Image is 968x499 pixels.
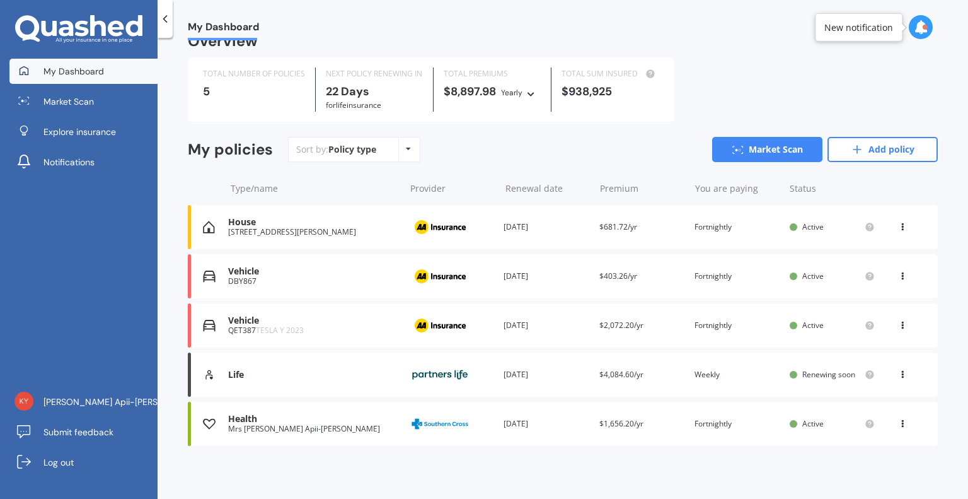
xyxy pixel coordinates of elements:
[203,270,216,283] img: Vehicle
[695,182,780,195] div: You are paying
[326,100,381,110] span: for Life insurance
[504,319,589,332] div: [DATE]
[43,456,74,469] span: Log out
[203,319,216,332] img: Vehicle
[694,221,780,233] div: Fortnightly
[694,368,780,381] div: Weekly
[504,221,589,233] div: [DATE]
[599,221,637,232] span: $681.72/yr
[408,314,471,338] img: AA
[188,35,258,47] div: Overview
[9,450,158,475] a: Log out
[203,418,216,430] img: Health
[444,85,541,99] div: $8,897.98
[9,119,158,144] a: Explore insurance
[505,182,591,195] div: Renewal date
[228,414,398,425] div: Health
[600,182,685,195] div: Premium
[694,418,780,430] div: Fortnightly
[504,368,589,381] div: [DATE]
[43,65,104,78] span: My Dashboard
[9,89,158,114] a: Market Scan
[408,412,471,436] img: Southern Cross
[694,319,780,332] div: Fortnightly
[9,150,158,175] a: Notifications
[43,426,113,438] span: Submit feedback
[43,156,95,168] span: Notifications
[9,389,158,414] a: [PERSON_NAME] Apii-[PERSON_NAME]
[408,363,471,387] img: Partners Life
[802,369,855,380] span: Renewing soon
[790,182,875,195] div: Status
[802,221,824,232] span: Active
[228,266,398,277] div: Vehicle
[599,418,643,429] span: $1,656.20/yr
[599,369,643,380] span: $4,084.60/yr
[599,271,637,281] span: $403.26/yr
[694,270,780,283] div: Fortnightly
[824,21,893,33] div: New notification
[9,59,158,84] a: My Dashboard
[188,141,273,159] div: My policies
[802,320,824,331] span: Active
[203,68,305,80] div: TOTAL NUMBER OF POLICIES
[43,396,204,408] span: [PERSON_NAME] Apii-[PERSON_NAME]
[188,21,259,38] span: My Dashboard
[712,137,822,162] a: Market Scan
[444,68,541,80] div: TOTAL PREMIUMS
[228,217,398,228] div: House
[228,425,398,433] div: Mrs [PERSON_NAME] Apii-[PERSON_NAME]
[43,126,116,138] span: Explore insurance
[326,68,423,80] div: NEXT POLICY RENEWING IN
[203,85,305,98] div: 5
[14,392,33,411] img: 1f8e222d11127618d35e8315da32c167
[203,368,216,381] img: Life
[228,228,398,237] div: [STREET_ADDRESS][PERSON_NAME]
[9,420,158,445] a: Submit feedback
[326,84,369,99] b: 22 Days
[802,271,824,281] span: Active
[296,143,376,156] div: Sort by:
[43,95,94,108] span: Market Scan
[328,143,376,156] div: Policy type
[562,85,659,98] div: $938,925
[501,86,522,99] div: Yearly
[256,325,304,336] span: TESLA Y 2023
[599,320,643,331] span: $2,072.20/yr
[228,315,398,326] div: Vehicle
[228,370,398,380] div: Life
[203,221,215,233] img: House
[827,137,938,162] a: Add policy
[231,182,400,195] div: Type/name
[562,68,659,80] div: TOTAL SUM INSURED
[504,418,589,430] div: [DATE]
[802,418,824,429] span: Active
[504,270,589,283] div: [DATE]
[410,182,495,195] div: Provider
[408,264,471,288] img: AA
[228,326,398,335] div: QET387
[408,215,471,239] img: AA
[228,277,398,286] div: DBY867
